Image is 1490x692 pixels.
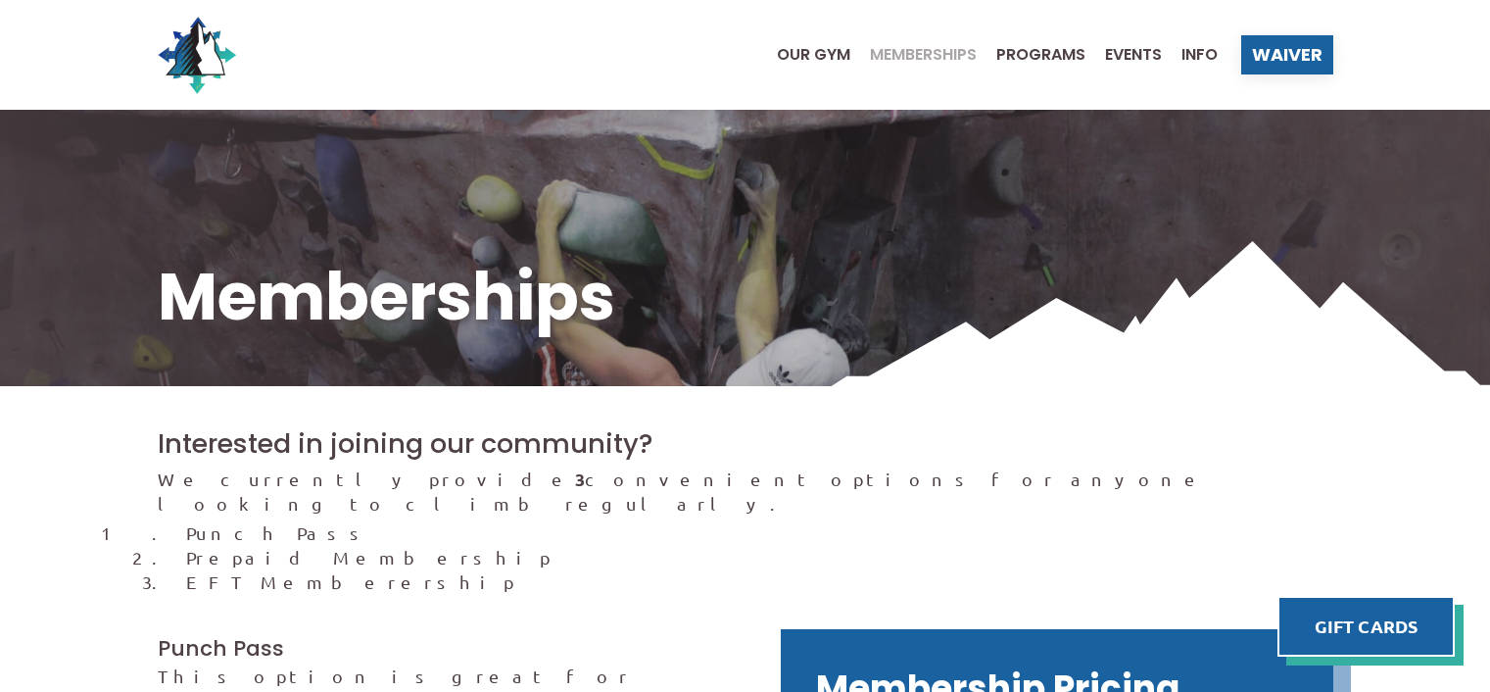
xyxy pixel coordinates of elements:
a: Programs [977,47,1085,63]
h3: Punch Pass [158,634,710,664]
a: Memberships [850,47,977,63]
p: We currently provide convenient options for anyone looking to climb regularly. [158,467,1333,516]
li: Prepaid Membership [186,545,1332,569]
span: Events [1105,47,1162,63]
a: Info [1162,47,1218,63]
span: Info [1181,47,1218,63]
strong: 3 [575,468,585,490]
a: Events [1085,47,1162,63]
span: Programs [996,47,1085,63]
span: Waiver [1252,46,1322,64]
span: Memberships [870,47,977,63]
a: Waiver [1241,35,1333,74]
img: North Wall Logo [158,16,236,94]
a: Our Gym [757,47,850,63]
span: Our Gym [777,47,850,63]
li: EFT Memberership [186,569,1332,594]
h2: Interested in joining our community? [158,425,1333,463]
li: Punch Pass [186,520,1332,545]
